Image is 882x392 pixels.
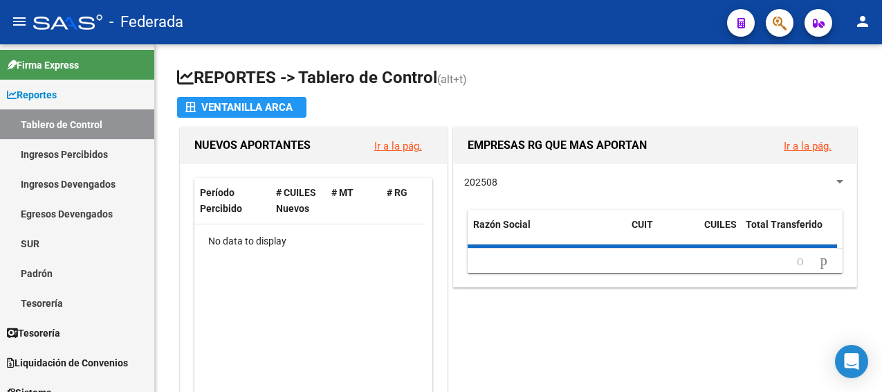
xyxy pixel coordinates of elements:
[784,140,832,152] a: Ir a la pág.
[177,97,306,118] button: Ventanilla ARCA
[7,57,79,73] span: Firma Express
[109,7,183,37] span: - Federada
[814,253,834,269] a: go to next page
[740,210,837,256] datatable-header-cell: Total Transferido
[276,187,316,214] span: # CUILES Nuevos
[791,253,810,269] a: go to previous page
[632,219,653,230] span: CUIT
[11,13,28,30] mat-icon: menu
[363,133,433,159] button: Ir a la pág.
[464,177,497,188] span: 202508
[437,73,467,86] span: (alt+t)
[270,178,326,224] datatable-header-cell: # CUILES Nuevos
[854,13,871,30] mat-icon: person
[473,219,531,230] span: Razón Social
[704,219,737,230] span: CUILES
[194,224,425,259] div: No data to display
[326,178,381,224] datatable-header-cell: # MT
[7,326,60,341] span: Tesorería
[387,187,407,198] span: # RG
[194,178,270,224] datatable-header-cell: Período Percibido
[7,87,57,103] span: Reportes
[699,210,740,256] datatable-header-cell: CUILES
[468,139,647,152] span: EMPRESAS RG QUE MAS APORTAN
[468,210,626,256] datatable-header-cell: Razón Social
[746,219,823,230] span: Total Transferido
[381,178,437,224] datatable-header-cell: # RG
[626,210,699,256] datatable-header-cell: CUIT
[374,140,422,152] a: Ir a la pág.
[185,97,298,118] div: Ventanilla ARCA
[331,187,353,198] span: # MT
[194,139,311,152] span: NUEVOS APORTANTES
[7,355,128,371] span: Liquidación de Convenios
[177,66,860,91] h1: REPORTES -> Tablero de Control
[773,133,843,159] button: Ir a la pág.
[835,345,868,378] div: Open Intercom Messenger
[200,187,242,214] span: Período Percibido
